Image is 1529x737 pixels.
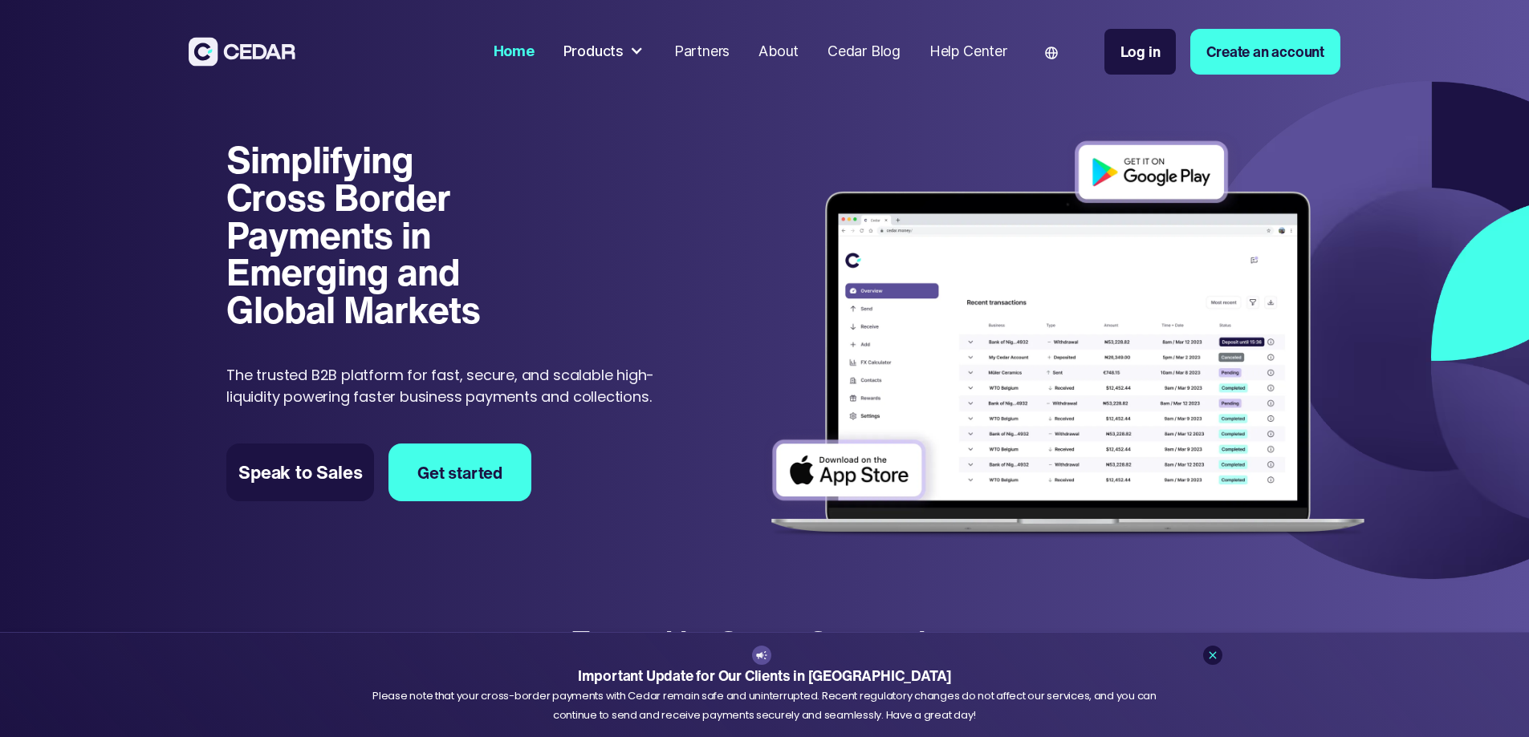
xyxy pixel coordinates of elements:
a: Create an account [1190,29,1340,75]
div: Partners [674,41,730,63]
a: Cedar Blog [820,33,908,71]
a: Log in [1104,29,1177,75]
div: About [758,41,799,63]
h1: Simplifying Cross Border Payments in Emerging and Global Markets [226,141,502,328]
a: Get started [388,443,531,501]
a: Speak to Sales [226,443,374,501]
a: Help Center [922,33,1015,71]
div: Log in [1120,41,1161,63]
a: Partners [667,33,737,71]
img: world icon [1045,47,1058,59]
div: Cedar Blog [828,41,901,63]
a: About [751,33,806,71]
p: The trusted B2B platform for fast, secure, and scalable high-liquidity powering faster business p... [226,364,685,407]
div: Products [556,34,653,70]
div: Products [563,41,624,63]
div: Help Center [929,41,1007,63]
img: Dashboard of transactions [758,129,1378,551]
a: Home [486,33,542,71]
div: Home [494,41,535,63]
